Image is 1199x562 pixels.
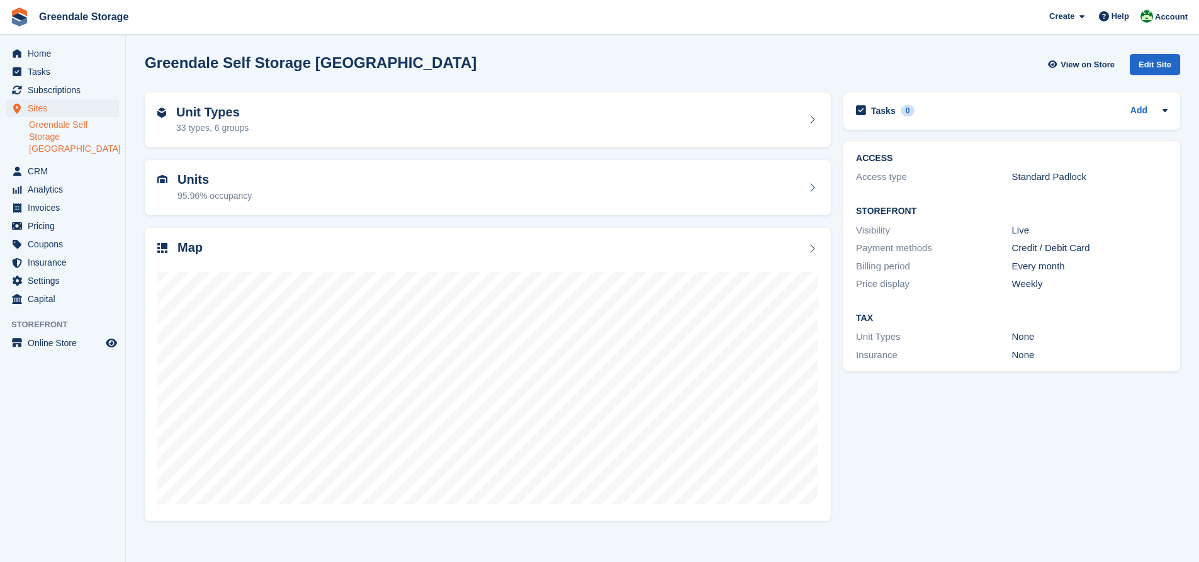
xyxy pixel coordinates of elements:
a: Greendale Storage [34,6,133,27]
a: View on Store [1046,54,1120,75]
a: menu [6,254,119,271]
span: Online Store [28,334,103,352]
a: menu [6,63,119,81]
h2: Unit Types [176,105,249,120]
span: Invoices [28,199,103,216]
span: CRM [28,162,103,180]
div: 95.96% occupancy [177,189,252,203]
h2: Tax [856,313,1168,323]
span: Sites [28,99,103,117]
a: menu [6,81,119,99]
div: Payment methods [856,241,1011,256]
div: Price display [856,277,1011,291]
span: Insurance [28,254,103,271]
div: 0 [901,105,915,116]
a: menu [6,99,119,117]
span: Account [1155,11,1188,23]
a: menu [6,272,119,289]
img: stora-icon-8386f47178a22dfd0bd8f6a31ec36ba5ce8667c1dd55bd0f319d3a0aa187defe.svg [10,8,29,26]
a: Unit Types 33 types, 6 groups [145,93,831,148]
span: Subscriptions [28,81,103,99]
a: Greendale Self Storage [GEOGRAPHIC_DATA] [29,119,119,155]
a: menu [6,199,119,216]
span: Pricing [28,217,103,235]
a: Units 95.96% occupancy [145,160,831,215]
div: Unit Types [856,330,1011,344]
span: Coupons [28,235,103,253]
div: Edit Site [1130,54,1180,75]
a: menu [6,235,119,253]
a: Preview store [104,335,119,351]
img: map-icn-33ee37083ee616e46c38cad1a60f524a97daa1e2b2c8c0bc3eb3415660979fc1.svg [157,243,167,253]
a: Map [145,228,831,522]
h2: Greendale Self Storage [GEOGRAPHIC_DATA] [145,54,476,71]
div: 33 types, 6 groups [176,121,249,135]
div: Insurance [856,348,1011,362]
h2: Storefront [856,206,1168,216]
a: menu [6,162,119,180]
a: menu [6,334,119,352]
a: menu [6,217,119,235]
div: Standard Padlock [1012,170,1168,184]
div: None [1012,330,1168,344]
span: Storefront [11,318,125,331]
span: Analytics [28,181,103,198]
span: Create [1049,10,1074,23]
a: Edit Site [1130,54,1180,80]
h2: ACCESS [856,154,1168,164]
div: Every month [1012,259,1168,274]
div: Credit / Debit Card [1012,241,1168,256]
a: menu [6,45,119,62]
span: Tasks [28,63,103,81]
div: Access type [856,170,1011,184]
span: Home [28,45,103,62]
h2: Tasks [871,105,896,116]
h2: Map [177,240,203,255]
div: Weekly [1012,277,1168,291]
img: Jon [1140,10,1153,23]
span: View on Store [1061,59,1115,71]
img: unit-type-icn-2b2737a686de81e16bb02015468b77c625bbabd49415b5ef34ead5e3b44a266d.svg [157,108,166,118]
div: None [1012,348,1168,362]
a: menu [6,181,119,198]
div: Visibility [856,223,1011,238]
a: Add [1130,104,1147,118]
div: Live [1012,223,1168,238]
div: Billing period [856,259,1011,274]
a: menu [6,290,119,308]
span: Settings [28,272,103,289]
h2: Units [177,172,252,187]
span: Help [1112,10,1129,23]
img: unit-icn-7be61d7bf1b0ce9d3e12c5938cc71ed9869f7b940bace4675aadf7bd6d80202e.svg [157,175,167,184]
span: Capital [28,290,103,308]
